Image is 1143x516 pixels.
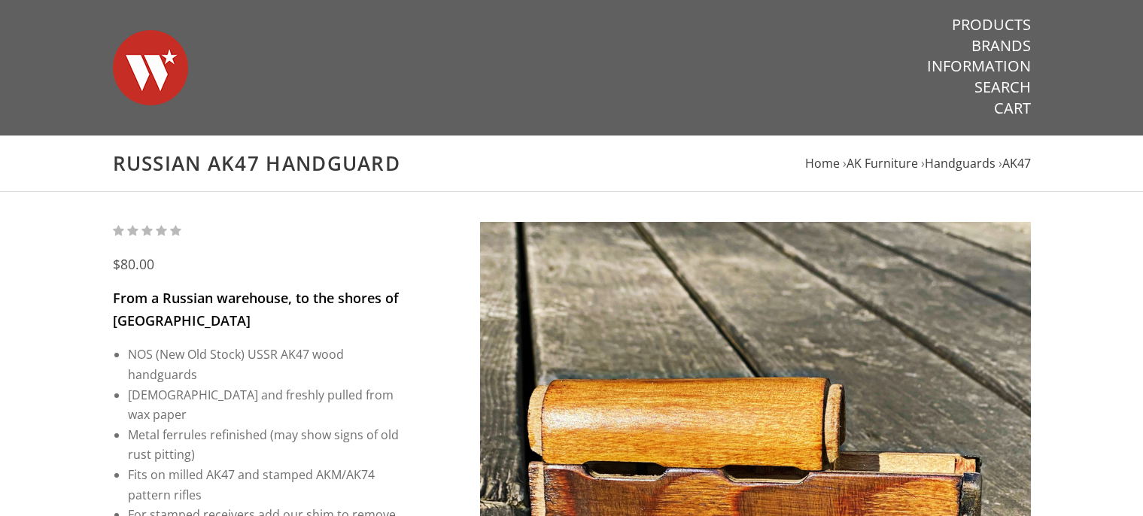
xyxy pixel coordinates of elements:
[843,153,918,174] li: ›
[847,155,918,171] a: AK Furniture
[113,15,188,120] img: Warsaw Wood Co.
[999,153,1031,174] li: ›
[128,465,401,505] li: Fits on milled AK47 and stamped AKM/AK74 pattern rifles
[921,153,996,174] li: ›
[925,155,996,171] a: Handguards
[1002,155,1031,171] a: AK47
[974,77,1031,97] a: Search
[994,99,1031,118] a: Cart
[952,15,1031,35] a: Products
[113,151,1031,176] h1: Russian AK47 Handguard
[113,255,154,273] span: $80.00
[971,36,1031,56] a: Brands
[128,345,401,384] li: NOS (New Old Stock) USSR AK47 wood handguards
[128,425,401,465] li: Metal ferrules refinished (may show signs of old rust pitting)
[805,155,840,171] a: Home
[113,289,399,329] span: From a Russian warehouse, to the shores of [GEOGRAPHIC_DATA]
[927,56,1031,76] a: Information
[128,385,401,425] li: [DEMOGRAPHIC_DATA] and freshly pulled from wax paper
